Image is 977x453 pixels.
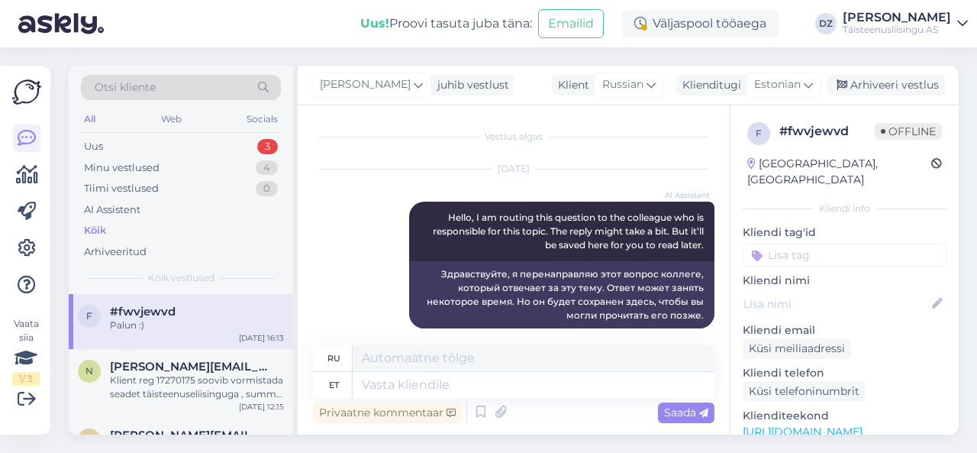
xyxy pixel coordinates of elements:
span: #fwvjewvd [110,305,176,319]
div: 0 [256,181,278,196]
p: Klienditeekond [743,408,946,424]
span: Kõik vestlused [148,271,214,285]
div: Klient [552,77,589,93]
span: Russian [602,76,643,93]
span: Nähtud ✓ 9:28 [653,329,710,341]
span: f [86,310,92,322]
div: [PERSON_NAME] [843,11,951,24]
div: Palun :) [110,319,284,332]
div: # fwvjewvd [779,122,875,141]
p: Kliendi tag'id [743,225,946,241]
div: Väljaspool tööaega [622,10,779,37]
div: Privaatne kommentaar [313,403,462,423]
div: Arhiveeri vestlus [827,75,945,95]
span: Saada [664,406,708,419]
p: Kliendi email [743,322,946,338]
div: [DATE] 12:15 [239,401,284,413]
div: DZ [815,13,837,34]
span: Offline [875,123,942,140]
div: 1 / 3 [12,372,40,386]
div: juhib vestlust [431,77,509,93]
div: Klient reg 17270175 soovib vormistada seadet täisteenuseliisinguga , summa 700 eur , kas saab? [110,374,284,401]
input: Lisa nimi [743,296,929,312]
div: Tiimi vestlused [84,181,159,196]
div: AI Assistent [84,202,140,218]
b: Uus! [360,16,389,31]
a: [PERSON_NAME]Täisteenusliisingu AS [843,11,968,36]
span: f [756,128,762,139]
a: [URL][DOMAIN_NAME] [743,425,863,438]
span: [PERSON_NAME] [320,76,411,93]
div: Täisteenusliisingu AS [843,24,951,36]
div: Küsi telefoninumbrit [743,381,866,402]
div: [GEOGRAPHIC_DATA], [GEOGRAPHIC_DATA] [747,156,931,188]
span: natalia.katsalukha@tele2.com [110,360,269,374]
div: Proovi tasuta juba täna: [360,15,532,33]
div: et [329,372,339,398]
img: Askly Logo [12,78,41,106]
div: Kliendi info [743,202,946,215]
input: Lisa tag [743,244,946,267]
div: Arhiveeritud [84,244,147,260]
div: Uus [84,139,103,154]
div: 4 [256,160,278,176]
span: e [86,434,92,445]
div: Kõik [84,223,106,238]
span: Estonian [754,76,801,93]
div: ru [327,345,340,371]
div: 3 [257,139,278,154]
div: Socials [243,109,281,129]
div: Здравствуйте, я перенаправляю этот вопрос коллеге, который отвечает за эту тему. Ответ может заня... [409,261,714,328]
span: n [85,365,93,377]
p: Kliendi telefon [743,365,946,381]
div: Minu vestlused [84,160,160,176]
div: Küsi meiliaadressi [743,338,851,359]
p: Kliendi nimi [743,273,946,289]
div: [DATE] [313,162,714,176]
div: [DATE] 16:13 [239,332,284,344]
span: AI Assistent [653,189,710,201]
button: Emailid [538,9,604,38]
div: Web [158,109,185,129]
div: All [81,109,98,129]
div: Vestlus algas [313,130,714,144]
span: erling.latt@tele2.com [110,429,269,442]
div: Klienditugi [676,77,741,93]
div: Vaata siia [12,317,40,386]
span: Hello, I am routing this question to the colleague who is responsible for this topic. The reply m... [433,212,706,251]
span: Otsi kliente [95,79,156,95]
